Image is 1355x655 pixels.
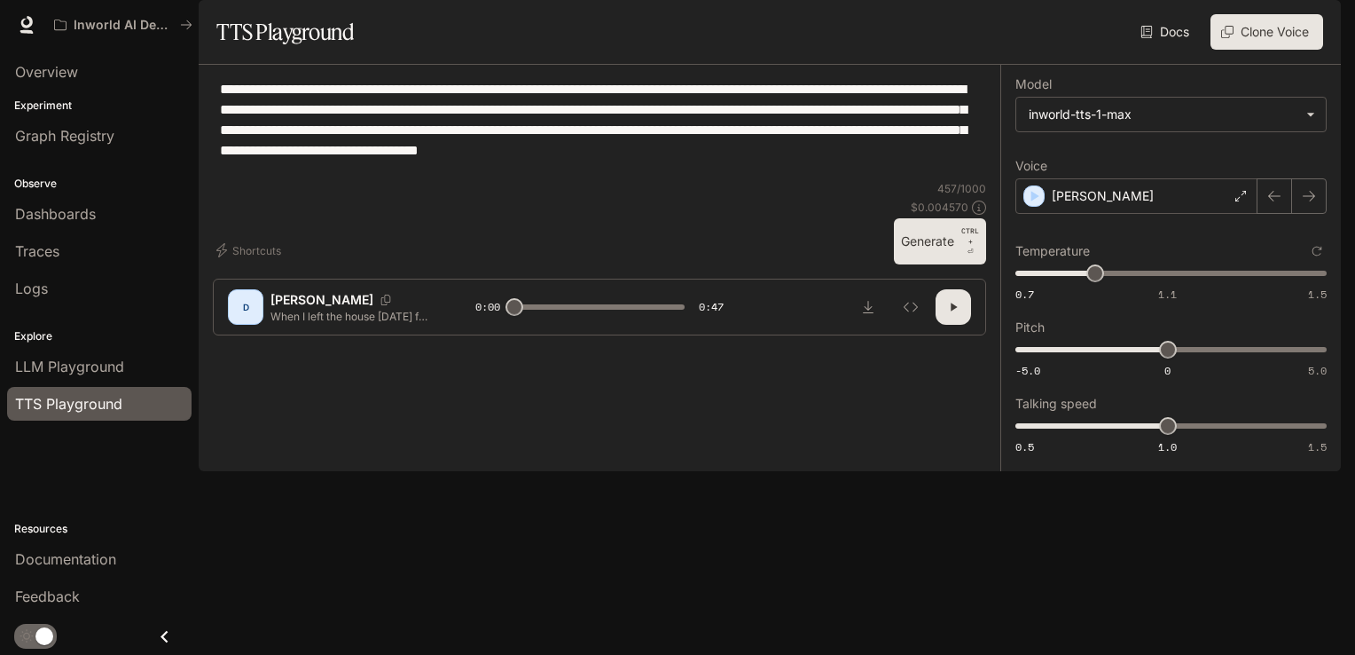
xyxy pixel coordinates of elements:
[475,298,500,316] span: 0:00
[231,293,260,321] div: D
[1029,106,1297,123] div: inworld-tts-1-max
[1308,363,1327,378] span: 5.0
[1307,241,1327,261] button: Reset to default
[46,7,200,43] button: All workspaces
[373,295,398,305] button: Copy Voice ID
[1015,245,1090,257] p: Temperature
[850,289,886,325] button: Download audio
[699,298,724,316] span: 0:47
[1210,14,1323,50] button: Clone Voice
[1015,78,1052,91] p: Model
[961,225,979,257] p: ⏎
[1137,14,1196,50] a: Docs
[1164,363,1171,378] span: 0
[894,218,986,264] button: GenerateCTRL +⏎
[1015,160,1047,172] p: Voice
[1052,187,1154,205] p: [PERSON_NAME]
[1015,398,1097,410] p: Talking speed
[1308,439,1327,454] span: 1.5
[270,291,373,309] p: [PERSON_NAME]
[213,236,288,264] button: Shortcuts
[270,309,433,324] p: When I left the house [DATE] for my meeting, I heard that [PERSON_NAME] was shot in [US_STATE], a...
[1015,321,1045,334] p: Pitch
[1158,287,1177,302] span: 1.1
[893,289,928,325] button: Inspect
[1158,439,1177,454] span: 1.0
[1016,98,1326,131] div: inworld-tts-1-max
[74,18,173,33] p: Inworld AI Demos
[1015,439,1034,454] span: 0.5
[1015,363,1040,378] span: -5.0
[911,200,968,215] p: $ 0.004570
[1308,287,1327,302] span: 1.5
[1015,287,1034,302] span: 0.7
[961,225,979,247] p: CTRL +
[216,14,354,50] h1: TTS Playground
[937,181,986,196] p: 457 / 1000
